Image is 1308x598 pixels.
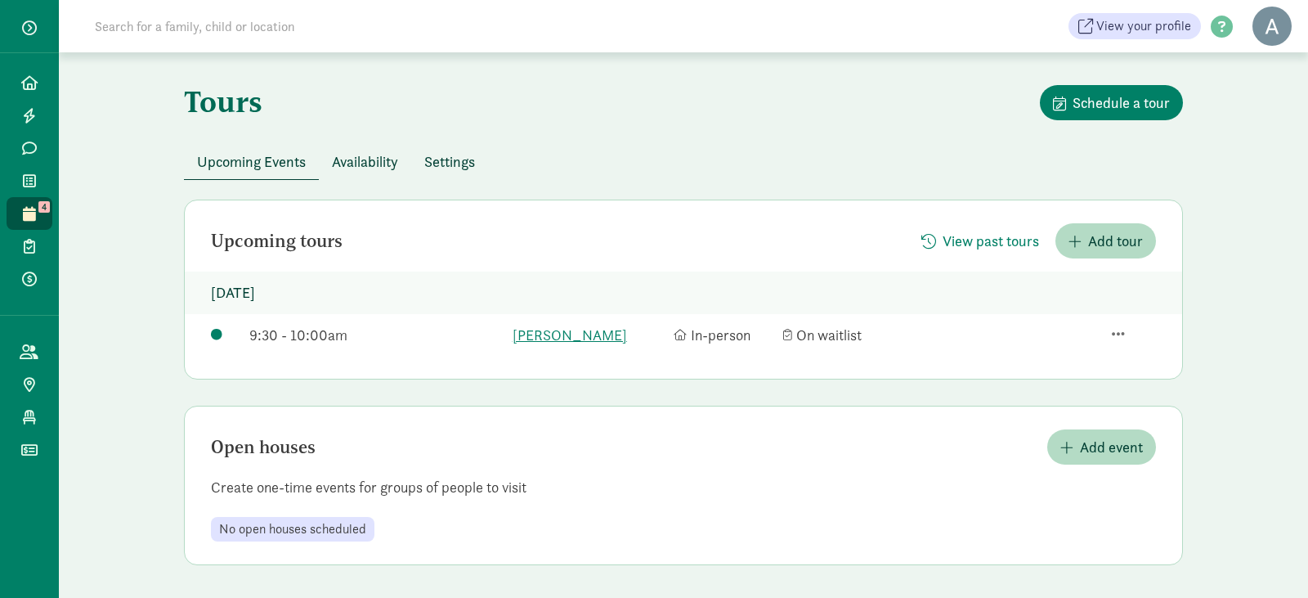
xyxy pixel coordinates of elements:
a: [PERSON_NAME] [513,324,665,346]
span: View your profile [1096,16,1191,36]
span: Add tour [1088,230,1143,252]
div: 9:30 - 10:00am [249,324,504,346]
button: Availability [319,144,411,179]
span: Schedule a tour [1073,92,1170,114]
button: Schedule a tour [1040,85,1183,120]
a: View your profile [1068,13,1201,39]
iframe: Chat Widget [1226,519,1308,598]
div: On waitlist [783,324,936,346]
h1: Tours [184,85,262,118]
span: Availability [332,151,398,173]
a: 4 [7,197,52,230]
span: Settings [424,151,475,173]
p: Create one-time events for groups of people to visit [185,478,1182,497]
button: Add tour [1055,223,1156,259]
div: In-person [674,324,776,346]
p: [DATE] [185,272,1182,314]
input: Search for a family, child or location [85,10,544,43]
button: Upcoming Events [184,144,319,179]
span: No open houses scheduled [219,522,366,537]
span: 4 [38,201,50,213]
h2: Upcoming tours [211,232,343,251]
button: Add event [1047,429,1156,465]
button: Settings [411,144,488,179]
span: View past tours [943,230,1039,252]
span: Upcoming Events [197,151,306,173]
button: View past tours [908,223,1052,259]
a: View past tours [908,232,1052,251]
span: Add event [1080,436,1143,458]
h2: Open houses [211,438,316,457]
